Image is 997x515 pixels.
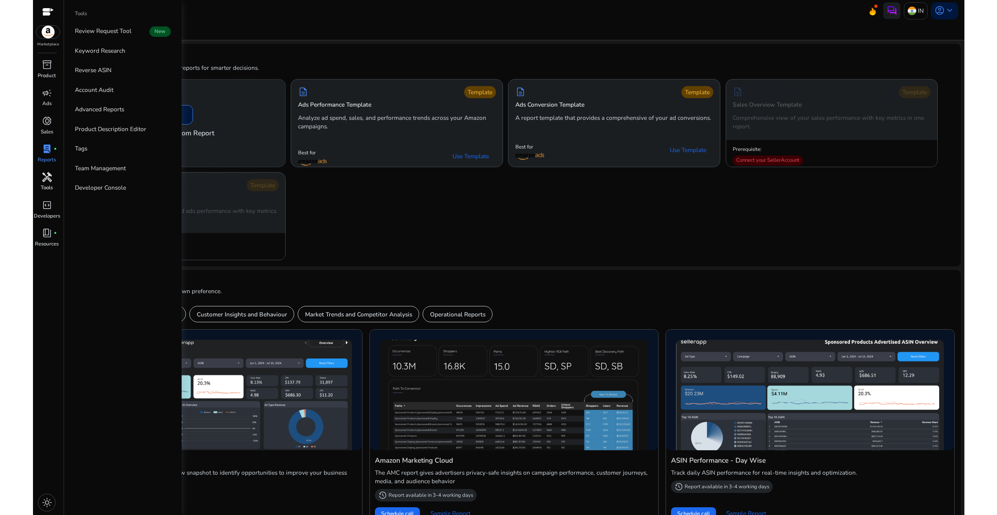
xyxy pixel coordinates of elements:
[75,85,113,94] p: Account Audit
[41,184,53,192] p: Tools
[663,144,713,156] button: Use Template
[515,114,711,122] p: A report template that provides a comprehensive of your ad conversions.
[145,128,214,138] h4: Create Custom Report
[33,58,61,86] a: inventory_2Product
[42,88,52,98] span: campaign
[375,455,653,465] h4: Amazon Marketing Cloud
[75,26,132,35] p: Review Request Tool
[42,116,52,126] span: donut_small
[38,72,56,80] p: Product
[446,150,496,162] button: Use Template
[375,468,653,486] p: The AMC report gives advertisers privacy-safe insights on campaign performance, customer journeys...
[38,156,56,164] p: Reports
[54,232,57,235] span: fiber_manual_record
[515,101,584,108] h5: Ads Conversion Template
[73,287,954,296] p: Create your own report based on your own preference.
[75,144,87,153] p: Tags
[42,172,52,182] span: handyman
[75,105,124,114] p: Advanced Reports
[36,26,60,38] img: amazon.svg
[247,179,279,191] div: Template
[733,156,803,166] div: Connect your Seller Account
[298,150,327,157] p: Best for
[305,310,412,319] p: Market Trends and Competitor Analysis
[42,60,52,70] span: inventory_2
[733,114,931,131] p: Comprehensive view of your sales performance with key metrics in one report.
[33,199,61,226] a: code_blocksDevelopers
[33,142,61,170] a: lab_profilefiber_manual_recordReports
[515,144,544,151] p: Best for
[733,101,802,108] h5: Sales Overview Template
[75,164,126,173] p: Team Management
[33,86,61,114] a: campaignAds
[42,228,52,238] span: book_4
[42,498,52,508] span: light_mode
[41,128,53,136] p: Sales
[464,86,496,98] div: Template
[197,310,287,319] p: Customer Insights and Behaviour
[945,5,955,16] span: keyboard_arrow_down
[42,144,52,154] span: lab_profile
[42,200,52,210] span: code_blocks
[674,482,683,491] span: history_2
[908,7,916,15] img: in.svg
[430,310,485,319] p: Operational Reports
[918,4,924,17] p: IN
[54,147,57,151] span: fiber_manual_record
[733,87,743,97] span: description
[671,468,949,477] p: Track daily ASIN performance for real-time insights and optimization.
[79,455,357,465] h4: Account Performance
[388,492,473,499] p: Report available in 3-4 working days
[42,100,52,108] p: Ads
[670,146,706,154] span: Use Template
[685,484,769,491] p: Report available in 3-4 working days
[453,152,489,161] span: Use Template
[79,468,357,477] p: Monthly and Quarterly business review snapshot to identify opportunities to improve your business
[75,66,111,74] p: Reverse ASIN
[298,101,371,108] h5: Ads Performance Template
[671,455,949,465] h4: ASIN Performance - Day Wise
[75,46,125,55] p: Keyword Research
[378,491,387,499] span: history_2
[33,170,61,198] a: handymanTools
[37,41,59,47] p: Marketplace
[33,114,61,142] a: donut_smallSales
[34,213,60,220] p: Developers
[515,87,525,97] span: description
[899,86,931,98] div: Template
[149,26,170,37] span: New
[935,5,945,16] span: account_circle
[733,146,803,153] p: Prerequisite:
[35,240,59,248] p: Resources
[75,10,87,18] p: Tools
[75,124,146,133] p: Product Description Editor
[681,86,713,98] div: Template
[33,226,61,254] a: book_4fiber_manual_recordResources
[298,87,308,97] span: description
[298,114,496,131] p: Analyze ad spend, sales, and performance trends across your Amazon campaigns.
[75,183,126,192] p: Developer Console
